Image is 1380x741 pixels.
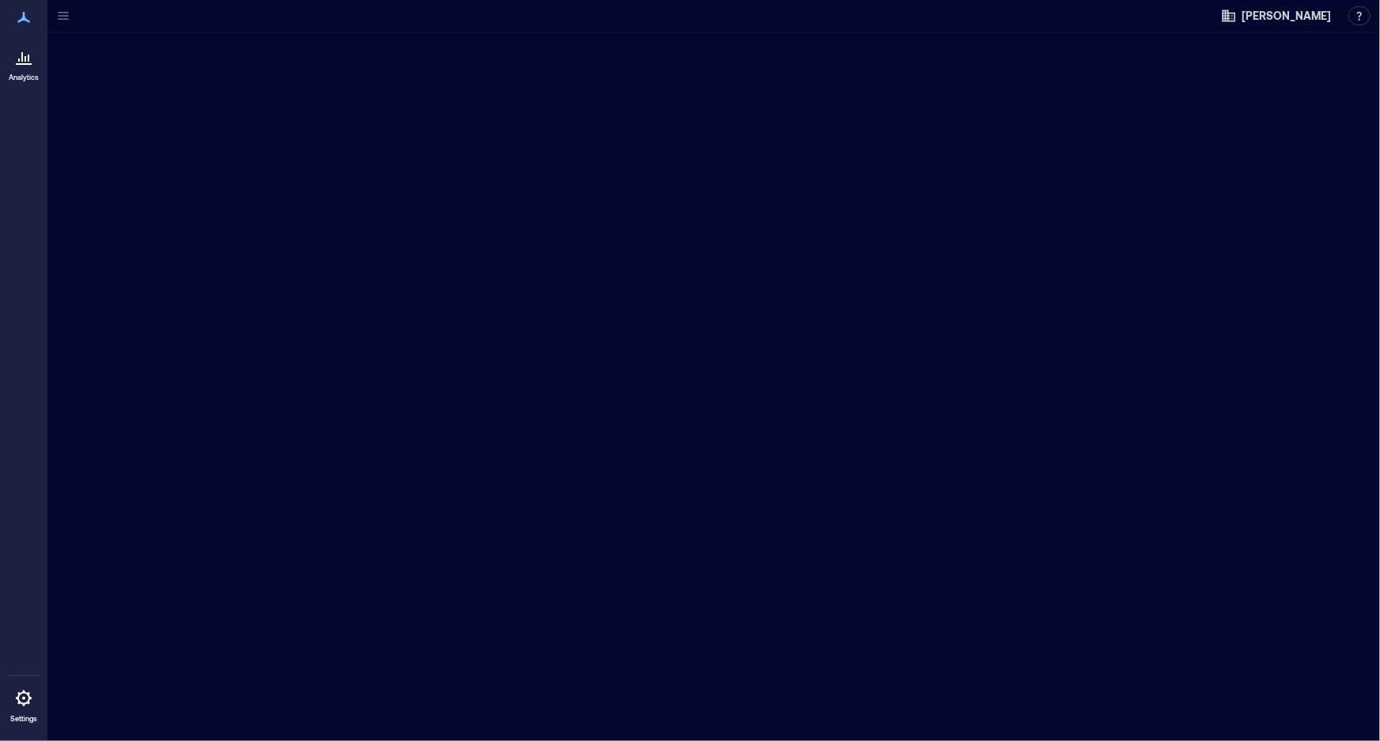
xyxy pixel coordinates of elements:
[1216,3,1336,28] button: [PERSON_NAME]
[5,679,43,728] a: Settings
[1242,8,1331,24] span: [PERSON_NAME]
[10,714,37,724] p: Settings
[9,73,39,82] p: Analytics
[4,38,43,87] a: Analytics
